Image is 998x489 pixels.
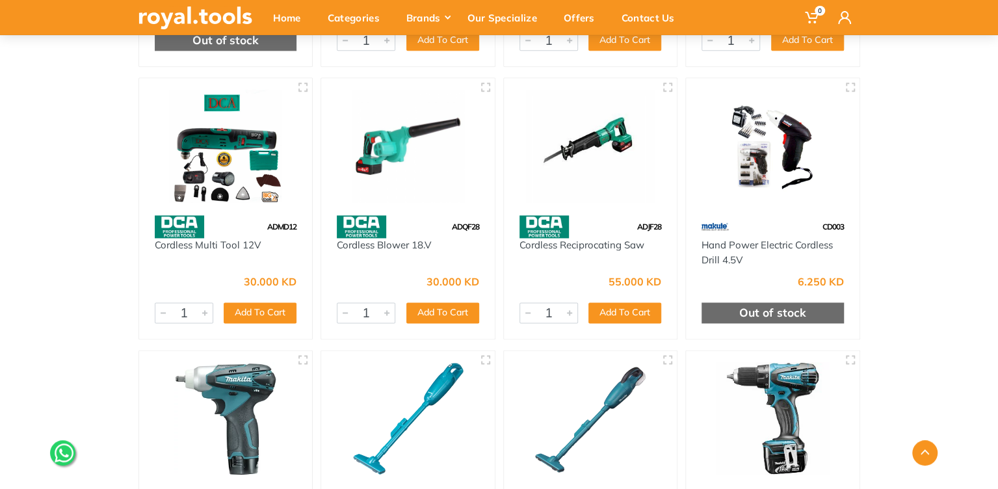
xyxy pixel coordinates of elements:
div: Contact Us [612,4,692,31]
div: Out of stock [702,302,844,323]
button: Add To Cart [406,302,479,323]
img: 58.webp [519,215,569,238]
div: Offers [555,4,612,31]
span: CD003 [822,222,844,231]
div: Brands [397,4,458,31]
button: Add To Cart [224,302,296,323]
div: 55.000 KD [609,276,661,287]
span: 0 [815,6,825,16]
span: ADQF28 [452,222,479,231]
button: Add To Cart [406,30,479,51]
div: Home [264,4,319,31]
button: Add To Cart [588,30,661,51]
img: 59.webp [702,215,729,238]
div: 30.000 KD [427,276,479,287]
button: Add To Cart [771,30,844,51]
img: royal.tools Logo [138,7,252,29]
span: ADJF28 [637,222,661,231]
img: Royal Tools - Cordless Blower 18.V [333,90,483,202]
div: 30.000 KD [244,276,296,287]
img: Royal Tools - Cordless Reciprocating Saw [516,90,666,202]
span: ADMD12 [267,222,296,231]
img: Royal Tools - 110Nm Cordless Impact Wrench 10.8 V [151,362,301,475]
img: Royal Tools - Hand Power Electric Cordless Drill 4.5V [698,90,848,202]
div: Categories [319,4,397,31]
a: Cordless Multi Tool 12V [155,239,261,251]
img: Royal Tools - Cordless Cleaner 10.8V [333,362,483,475]
a: Cordless Blower 18.V [337,239,431,251]
a: Hand Power Electric Cordless Drill 4.5V [702,239,833,266]
div: Our Specialize [458,4,555,31]
a: Cordless Reciprocating Saw [519,239,644,251]
img: 58.webp [337,215,386,238]
img: Royal Tools - Cordless Driver Drill 14.4V 13 mm, 3.0 Ah [698,362,848,475]
button: Add To Cart [588,302,661,323]
img: Royal Tools - Cordless Multi Tool 12V [151,90,301,202]
div: Out of stock [155,30,297,51]
div: 6.250 KD [798,276,844,287]
img: 58.webp [155,215,204,238]
img: Royal Tools - Cordless Cleaner (18v Li-ion) [516,362,666,475]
